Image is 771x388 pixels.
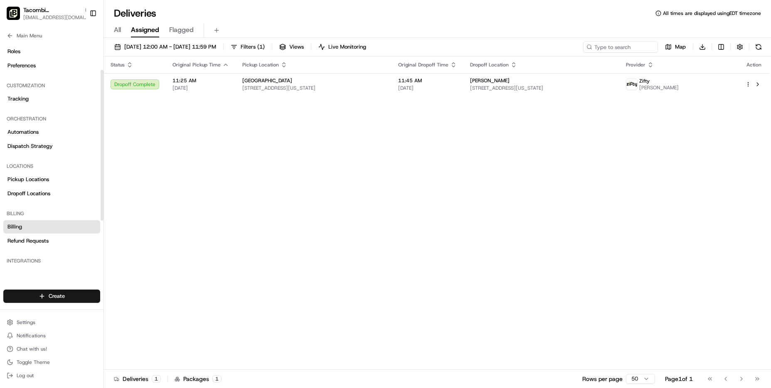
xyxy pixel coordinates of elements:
span: Toggle Theme [17,359,50,366]
span: Knowledge Base [17,186,64,194]
button: Refresh [753,41,764,53]
span: [DATE] [172,85,229,91]
img: Masood Aslam [8,143,22,157]
span: Tacombi [GEOGRAPHIC_DATA] [23,6,81,14]
div: Page 1 of 1 [665,375,693,383]
span: Flagged [169,25,194,35]
span: [DATE] 12:00 AM - [DATE] 11:59 PM [124,43,216,51]
span: Create [49,292,65,300]
span: [PERSON_NAME] [26,129,67,135]
span: Original Dropoff Time [398,61,448,68]
span: Map [675,43,686,51]
input: Type to search [583,41,658,53]
span: Views [289,43,304,51]
span: Pylon [83,206,101,212]
div: Packages [175,375,222,383]
span: ( 1 ) [257,43,265,51]
span: All times are displayed using EDT timezone [663,10,761,17]
p: Welcome 👋 [8,33,151,47]
span: [GEOGRAPHIC_DATA] [242,77,292,84]
div: Locations [3,160,100,173]
a: Roles [3,45,100,58]
button: Toggle Theme [3,356,100,368]
button: Create [3,290,100,303]
div: 📗 [8,187,15,193]
a: 💻API Documentation [67,182,137,197]
span: Pickup Locations [7,176,49,183]
div: Deliveries [114,375,161,383]
a: Preferences [3,59,100,72]
button: [EMAIL_ADDRESS][DOMAIN_NAME] [23,14,90,21]
h1: Deliveries [114,7,156,20]
button: Filters(1) [227,41,268,53]
span: 11:25 AM [172,77,229,84]
span: • [69,129,72,135]
img: 9188753566659_6852d8bf1fb38e338040_72.png [17,79,32,94]
span: Notifications [17,332,46,339]
button: Map [661,41,690,53]
a: Tracking [3,92,100,106]
button: Settings [3,317,100,328]
span: All [114,25,121,35]
button: Chat with us! [3,343,100,355]
span: Dropoff Location [470,61,509,68]
span: 11:45 AM [398,77,457,84]
a: Dispatch Strategy [3,140,100,153]
div: Start new chat [37,79,136,88]
img: Tacombi Empire State Building [7,7,20,20]
span: Main Menu [17,32,42,39]
span: Settings [17,319,35,326]
span: Provider [626,61,645,68]
p: Rows per page [582,375,623,383]
button: Views [276,41,308,53]
span: [PERSON_NAME] [470,77,510,84]
a: Powered byPylon [59,206,101,212]
img: 1736555255976-a54dd68f-1ca7-489b-9aae-adbdc363a1c4 [17,152,23,158]
span: [DATE] [74,151,91,158]
div: Integrations [3,254,100,268]
span: Billing [7,223,22,231]
img: Nash [8,8,25,25]
a: Dropoff Locations [3,187,100,200]
button: Live Monitoring [315,41,370,53]
span: Filters [241,43,265,51]
div: Billing [3,207,100,220]
span: • [69,151,72,158]
span: [DATE] [398,85,457,91]
span: [PERSON_NAME] [639,84,679,91]
button: Tacombi Empire State BuildingTacombi [GEOGRAPHIC_DATA][EMAIL_ADDRESS][DOMAIN_NAME] [3,3,86,23]
img: 1736555255976-a54dd68f-1ca7-489b-9aae-adbdc363a1c4 [17,129,23,136]
span: [PERSON_NAME] [26,151,67,158]
a: Pickup Locations [3,173,100,186]
span: Tracking [7,95,29,103]
a: Billing [3,220,100,233]
a: Automations [3,125,100,139]
span: Roles [7,48,20,55]
span: Pickup Location [242,61,279,68]
span: Original Pickup Time [172,61,221,68]
span: API Documentation [79,186,133,194]
span: [STREET_ADDRESS][US_STATE] [470,85,613,91]
span: Assigned [131,25,159,35]
button: See all [129,106,151,116]
button: Start new chat [141,82,151,92]
img: 1736555255976-a54dd68f-1ca7-489b-9aae-adbdc363a1c4 [8,79,23,94]
div: We're available if you need us! [37,88,114,94]
button: Notifications [3,330,100,341]
img: zifty-logo-trans-sq.png [626,79,637,90]
span: Chat with us! [17,346,47,352]
span: Automations [7,128,39,136]
div: Past conversations [8,108,53,115]
span: Preferences [7,62,36,69]
div: 1 [152,375,161,383]
button: [DATE] 12:00 AM - [DATE] 11:59 PM [111,41,220,53]
div: Orchestration [3,112,100,125]
span: Zifty [639,78,650,84]
span: Dispatch Strategy [7,142,53,150]
span: Refund Requests [7,237,49,245]
span: Status [111,61,125,68]
img: Brittany Newman [8,121,22,134]
span: Dropoff Locations [7,190,50,197]
span: [STREET_ADDRESS][US_STATE] [242,85,385,91]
